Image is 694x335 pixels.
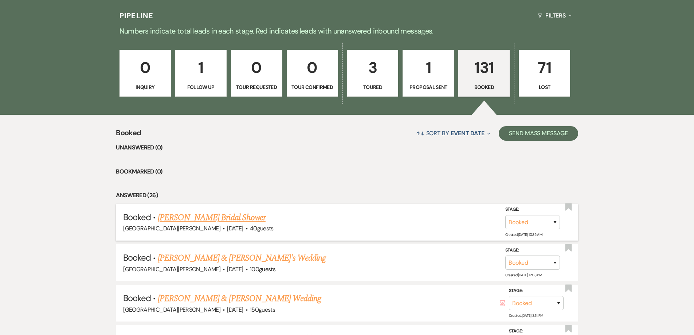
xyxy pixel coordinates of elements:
[347,50,399,97] a: 3Toured
[227,306,243,313] span: [DATE]
[524,83,565,91] p: Lost
[499,126,578,141] button: Send Mass Message
[116,127,141,143] span: Booked
[524,55,565,80] p: 71
[180,83,222,91] p: Follow Up
[535,6,575,25] button: Filters
[509,287,564,295] label: Stage:
[116,191,578,200] li: Answered (26)
[505,232,542,237] span: Created: [DATE] 10:35 AM
[250,225,274,232] span: 40 guests
[458,50,510,97] a: 131Booked
[123,252,151,263] span: Booked
[180,55,222,80] p: 1
[250,265,275,273] span: 100 guests
[231,50,282,97] a: 0Tour Requested
[352,83,394,91] p: Toured
[451,129,485,137] span: Event Date
[352,55,394,80] p: 3
[519,50,570,97] a: 71Lost
[236,83,278,91] p: Tour Requested
[116,167,578,176] li: Bookmarked (0)
[463,55,505,80] p: 131
[158,211,266,224] a: [PERSON_NAME] Bridal Shower
[407,55,449,80] p: 1
[124,55,166,80] p: 0
[416,129,425,137] span: ↑↓
[291,83,333,91] p: Tour Confirmed
[158,292,321,305] a: [PERSON_NAME] & [PERSON_NAME] Wedding
[291,55,333,80] p: 0
[463,83,505,91] p: Booked
[403,50,454,97] a: 1Proposal Sent
[236,55,278,80] p: 0
[505,273,542,277] span: Created: [DATE] 12:08 PM
[505,206,560,214] label: Stage:
[123,225,220,232] span: [GEOGRAPHIC_DATA][PERSON_NAME]
[123,265,220,273] span: [GEOGRAPHIC_DATA][PERSON_NAME]
[158,252,326,265] a: [PERSON_NAME] & [PERSON_NAME]'s Wedding
[407,83,449,91] p: Proposal Sent
[509,313,543,318] span: Created: [DATE] 3:14 PM
[287,50,338,97] a: 0Tour Confirmed
[227,225,243,232] span: [DATE]
[119,50,171,97] a: 0Inquiry
[505,246,560,254] label: Stage:
[413,124,493,143] button: Sort By Event Date
[116,143,578,152] li: Unanswered (0)
[123,306,220,313] span: [GEOGRAPHIC_DATA][PERSON_NAME]
[250,306,275,313] span: 150 guests
[175,50,227,97] a: 1Follow Up
[124,83,166,91] p: Inquiry
[123,292,151,304] span: Booked
[227,265,243,273] span: [DATE]
[123,211,151,223] span: Booked
[119,11,154,21] h3: Pipeline
[85,25,609,37] p: Numbers indicate total leads in each stage. Red indicates leads with unanswered inbound messages.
